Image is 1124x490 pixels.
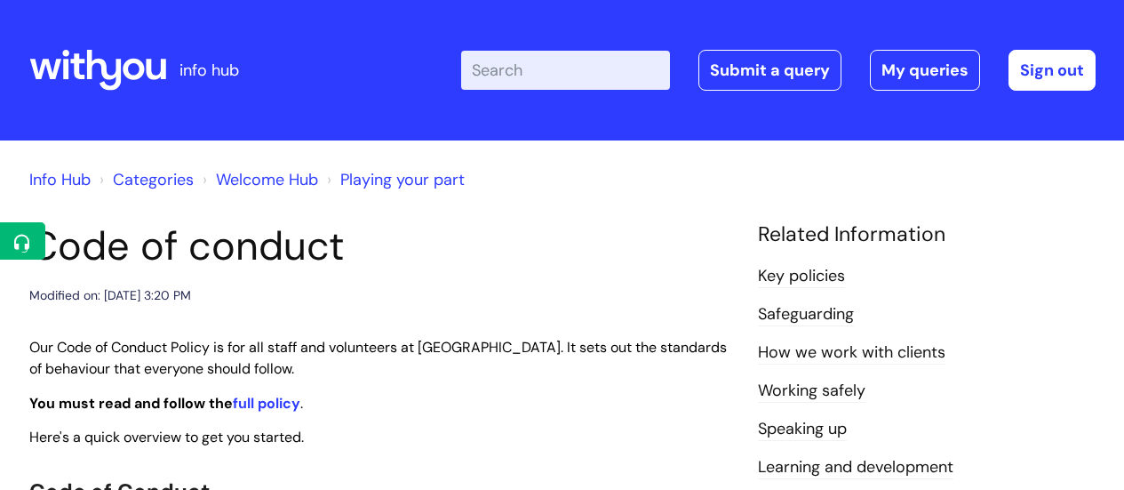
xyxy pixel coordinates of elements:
input: Search [461,51,670,90]
h4: Related Information [758,222,1096,247]
a: How we work with clients [758,341,945,365]
a: Playing your part [340,169,465,190]
li: Welcome Hub [198,165,318,194]
p: info hub [179,56,239,84]
div: Modified on: [DATE] 3:20 PM [29,285,191,307]
span: Our Code of Conduct Policy is for all staff and volunteers at [GEOGRAPHIC_DATA]. It sets out the ... [29,338,727,379]
a: Categories [113,169,194,190]
a: Learning and development [758,456,953,479]
div: | - [461,50,1096,91]
a: Safeguarding [758,303,854,326]
a: Working safely [758,380,865,403]
a: Sign out [1008,50,1096,91]
li: Playing your part [323,165,465,194]
a: Welcome Hub [216,169,318,190]
span: Here's a quick overview to get you started. [29,428,304,446]
span: . [29,394,303,413]
a: Speaking up [758,418,847,441]
li: Solution home [95,165,194,194]
a: My queries [870,50,980,91]
a: full policy [233,394,300,413]
a: Submit a query [698,50,841,91]
strong: You must read and follow the [29,394,233,413]
a: Info Hub [29,169,91,190]
a: Key policies [758,265,845,288]
h1: Code of conduct [29,222,731,270]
